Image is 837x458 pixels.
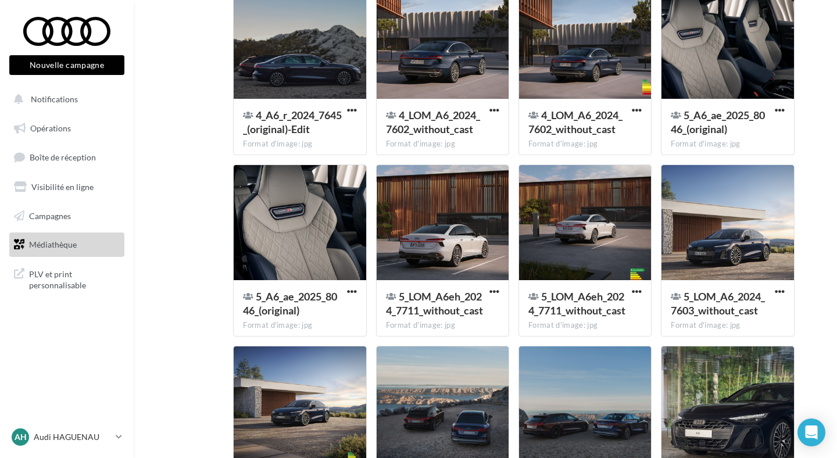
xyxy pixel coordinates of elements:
[528,320,642,331] div: Format d'image: jpg
[7,87,122,112] button: Notifications
[7,262,127,296] a: PLV et print personnalisable
[9,55,124,75] button: Nouvelle campagne
[528,139,642,149] div: Format d'image: jpg
[671,139,784,149] div: Format d'image: jpg
[30,152,96,162] span: Boîte de réception
[7,116,127,141] a: Opérations
[29,210,71,220] span: Campagnes
[30,123,71,133] span: Opérations
[243,290,337,317] span: 5_A6_ae_2025_8046_(original)
[31,182,94,192] span: Visibilité en ligne
[386,290,483,317] span: 5_LOM_A6eh_2024_7711_without_cast
[386,139,499,149] div: Format d'image: jpg
[671,290,765,317] span: 5_LOM_A6_2024_7603_without_cast
[386,109,480,135] span: 4_LOM_A6_2024_7602_without_cast
[528,109,623,135] span: 4_LOM_A6_2024_7602_without_cast
[29,266,120,291] span: PLV et print personnalisable
[671,109,765,135] span: 5_A6_ae_2025_8046_(original)
[528,290,625,317] span: 5_LOM_A6eh_2024_7711_without_cast
[243,139,356,149] div: Format d'image: jpg
[797,418,825,446] div: Open Intercom Messenger
[9,426,124,448] a: AH Audi HAGUENAU
[34,431,111,443] p: Audi HAGUENAU
[7,204,127,228] a: Campagnes
[386,320,499,331] div: Format d'image: jpg
[7,145,127,170] a: Boîte de réception
[7,175,127,199] a: Visibilité en ligne
[671,320,784,331] div: Format d'image: jpg
[243,109,342,135] span: 4_A6_r_2024_7645_(original)-Edit
[31,94,78,104] span: Notifications
[29,239,77,249] span: Médiathèque
[15,431,27,443] span: AH
[7,232,127,257] a: Médiathèque
[243,320,356,331] div: Format d'image: jpg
